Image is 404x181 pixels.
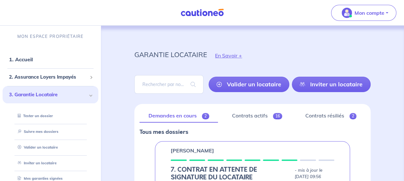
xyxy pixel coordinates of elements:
a: Inviter un locataire [292,77,371,92]
a: Suivre mes dossiers [15,129,58,134]
a: Contrats actifs16 [223,109,291,123]
p: [PERSON_NAME] [171,147,214,154]
p: garantie locataire [134,49,207,60]
a: Mes garanties signées [15,176,63,181]
div: 3. Garantie Locataire [3,86,98,104]
button: En Savoir + [207,46,250,65]
a: Tester un dossier [15,114,53,118]
img: Cautioneo [178,9,226,17]
span: 2. Assurance Loyers Impayés [9,73,87,81]
div: Inviter un locataire [10,158,91,168]
a: Demandes en cours2 [139,109,218,123]
span: 2 [202,113,209,119]
a: 1. Accueil [9,56,33,63]
p: - mis à jour le [DATE] 09:56 [295,167,334,180]
a: Valider un locataire [15,145,58,150]
div: Valider un locataire [10,142,91,153]
div: 1. Accueil [3,53,98,66]
p: Tous mes dossiers [139,128,365,136]
p: MON ESPACE PROPRIÉTAIRE [17,33,84,39]
span: 16 [273,113,283,119]
div: Suivre mes dossiers [10,126,91,137]
img: illu_account_valid_menu.svg [342,8,352,18]
p: Mon compte [355,9,384,17]
span: 2 [349,113,357,119]
input: Rechercher par nom / prénom / mail du locataire [134,75,203,94]
a: Contrats résiliés2 [296,109,365,123]
div: Tester un dossier [10,111,91,121]
a: Inviter un locataire [15,161,57,165]
div: 2. Assurance Loyers Impayés [3,71,98,83]
span: search [183,75,203,93]
button: illu_account_valid_menu.svgMon compte [331,5,396,21]
a: Valider un locataire [209,77,289,92]
span: 3. Garantie Locataire [9,91,87,99]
